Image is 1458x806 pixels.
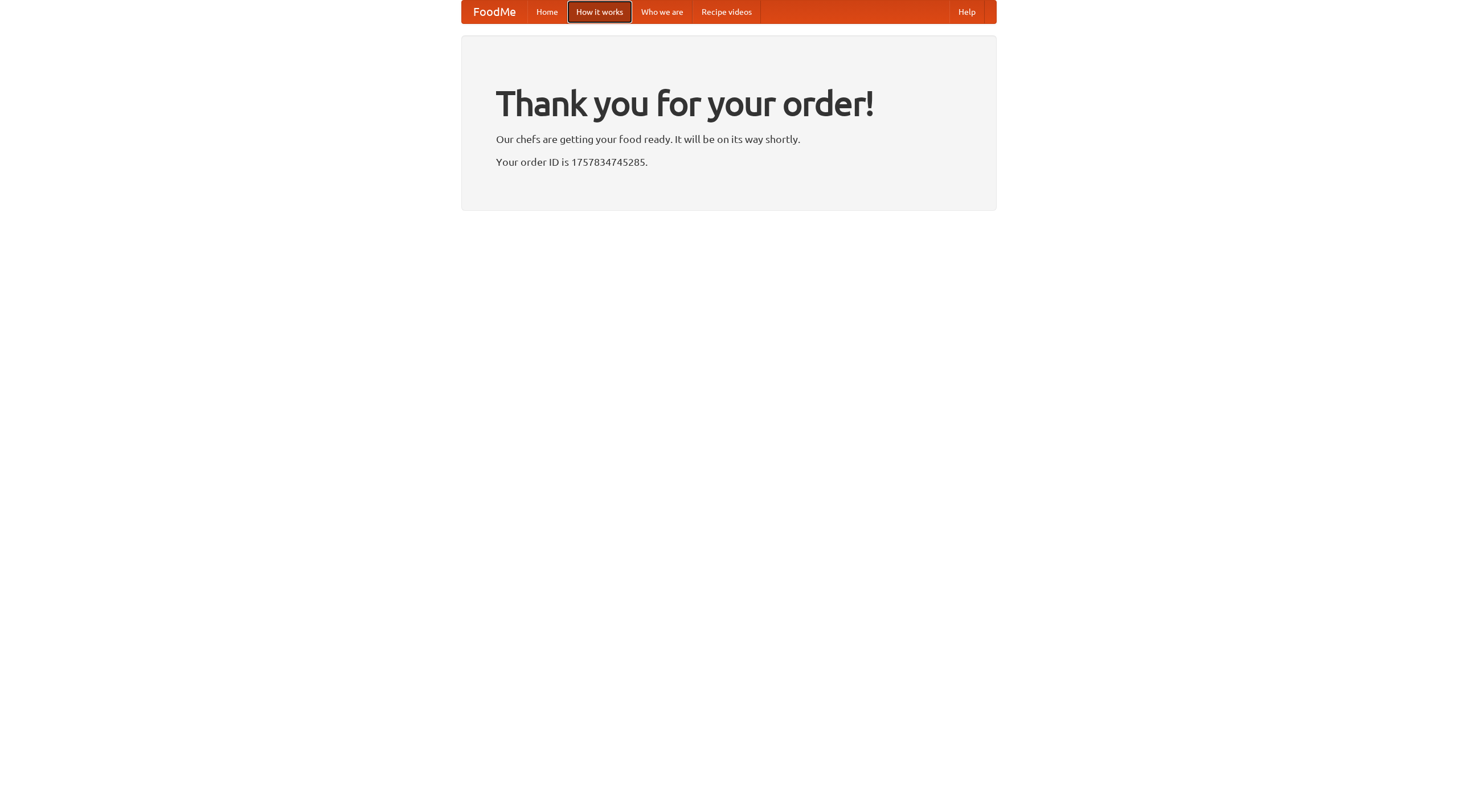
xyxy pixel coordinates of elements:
[496,76,962,130] h1: Thank you for your order!
[632,1,693,23] a: Who we are
[949,1,985,23] a: Help
[693,1,761,23] a: Recipe videos
[496,153,962,170] p: Your order ID is 1757834745285.
[527,1,567,23] a: Home
[567,1,632,23] a: How it works
[462,1,527,23] a: FoodMe
[496,130,962,148] p: Our chefs are getting your food ready. It will be on its way shortly.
